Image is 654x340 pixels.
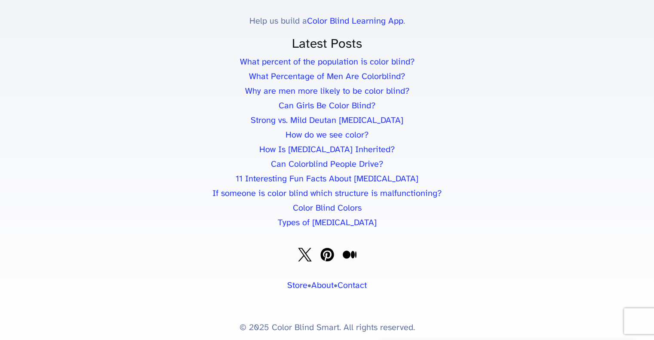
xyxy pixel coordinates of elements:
[9,37,645,52] h3: Latest Posts
[311,281,334,290] a: About
[287,281,307,290] a: Store
[236,175,418,184] a: 11 Interesting Fun Facts About [MEDICAL_DATA]
[338,281,367,290] a: Contact
[251,116,403,125] a: Strong vs. Mild Deutan [MEDICAL_DATA]
[9,321,645,335] div: © 2025 Color Blind Smart. All rights reserved.
[9,14,645,29] p: Help us build a .
[307,17,403,26] a: Color Blind Learning App
[293,204,362,213] a: Color Blind Colors
[286,131,368,140] a: How do we see color?
[240,58,415,67] a: What percent of the population is color blind?
[279,101,375,110] a: Can Girls Be Color Blind?
[9,279,645,293] div: • •
[259,145,395,154] a: How Is [MEDICAL_DATA] Inherited?
[278,218,377,227] a: Types of [MEDICAL_DATA]
[249,72,405,81] a: What Percentage of Men Are Colorblind?
[245,87,409,96] a: Why are men more likely to be color blind?
[212,189,442,198] a: If someone is color blind which structure is malfunctioning?
[271,160,383,169] a: Can Colorblind People Drive?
